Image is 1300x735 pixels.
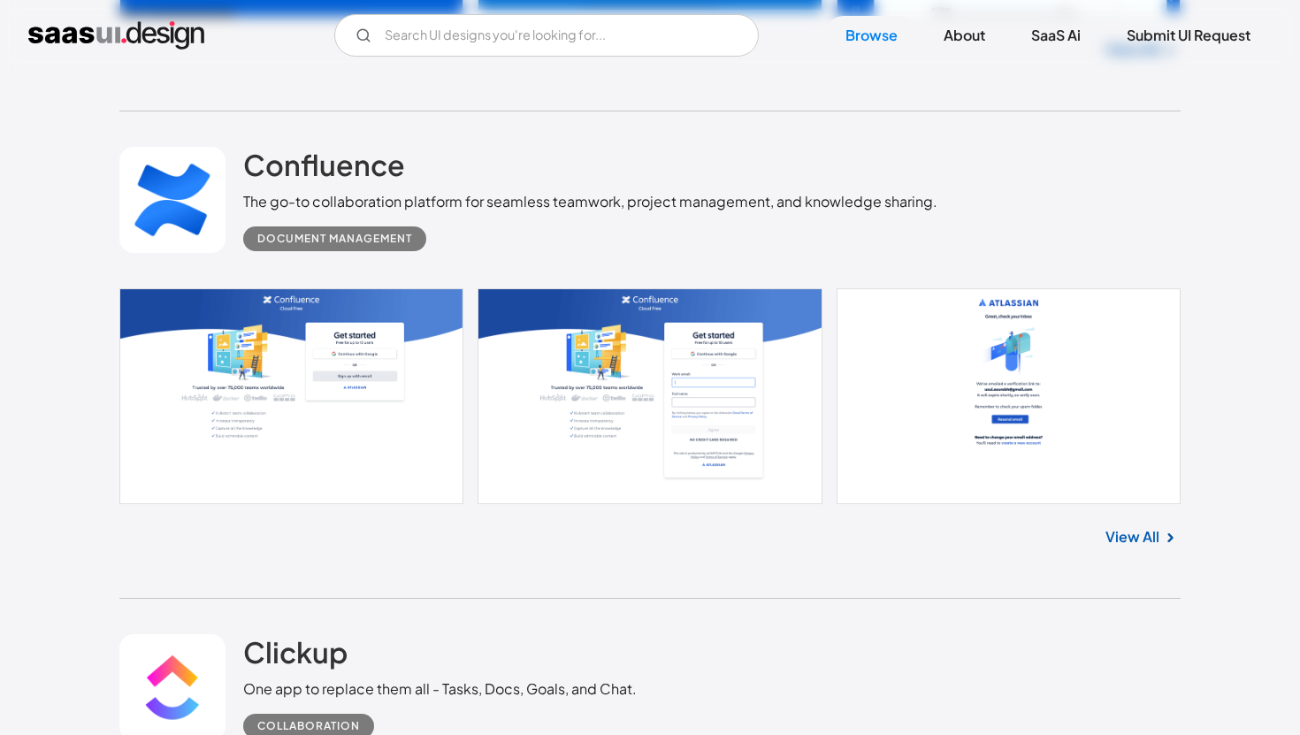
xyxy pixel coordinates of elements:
[28,21,204,50] a: home
[243,678,637,700] div: One app to replace them all - Tasks, Docs, Goals, and Chat.
[334,14,759,57] input: Search UI designs you're looking for...
[334,14,759,57] form: Email Form
[243,147,405,191] a: Confluence
[1010,16,1102,55] a: SaaS Ai
[1105,526,1159,547] a: View All
[922,16,1006,55] a: About
[243,191,937,212] div: The go-to collaboration platform for seamless teamwork, project management, and knowledge sharing.
[1105,16,1272,55] a: Submit UI Request
[243,147,405,182] h2: Confluence
[257,228,412,249] div: Document Management
[243,634,348,670] h2: Clickup
[243,634,348,678] a: Clickup
[824,16,919,55] a: Browse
